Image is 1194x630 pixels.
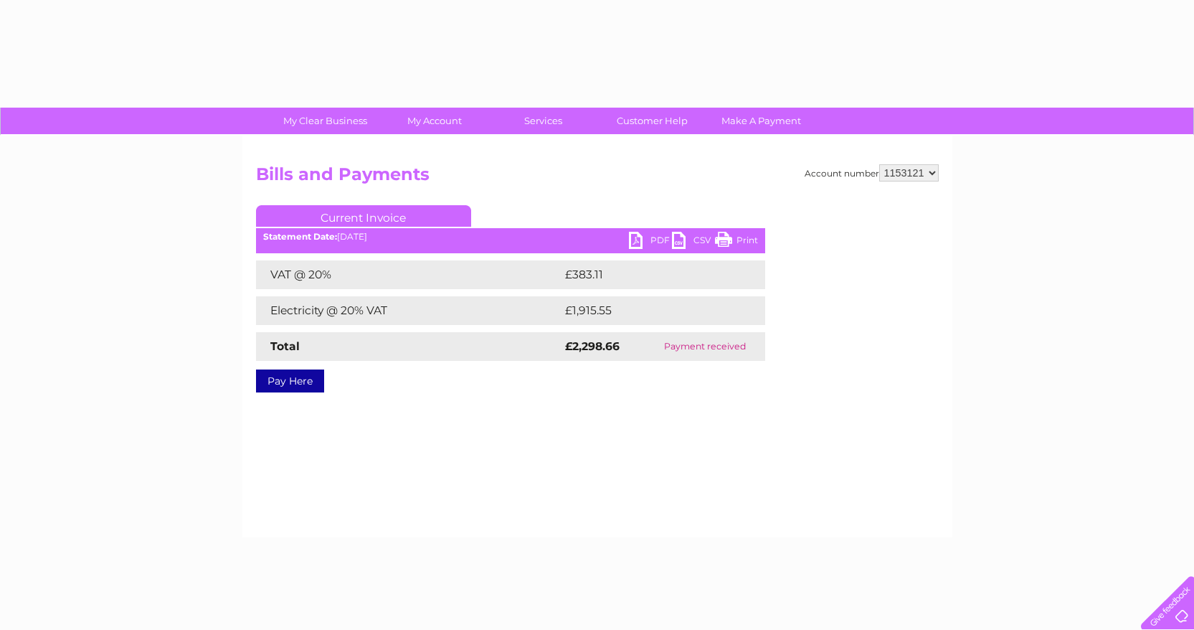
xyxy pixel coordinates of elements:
a: My Account [375,108,493,134]
td: Electricity @ 20% VAT [256,296,562,325]
a: Pay Here [256,370,324,392]
a: CSV [672,232,715,253]
td: VAT @ 20% [256,260,562,289]
strong: £2,298.66 [565,339,620,353]
div: [DATE] [256,232,765,242]
a: Current Invoice [256,205,471,227]
a: Services [484,108,602,134]
b: Statement Date: [263,231,337,242]
td: £1,915.55 [562,296,741,325]
a: PDF [629,232,672,253]
a: Customer Help [593,108,711,134]
td: £383.11 [562,260,737,289]
a: My Clear Business [266,108,384,134]
td: Payment received [645,332,765,361]
a: Make A Payment [702,108,820,134]
a: Print [715,232,758,253]
div: Account number [805,164,939,182]
h2: Bills and Payments [256,164,939,192]
strong: Total [270,339,300,353]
